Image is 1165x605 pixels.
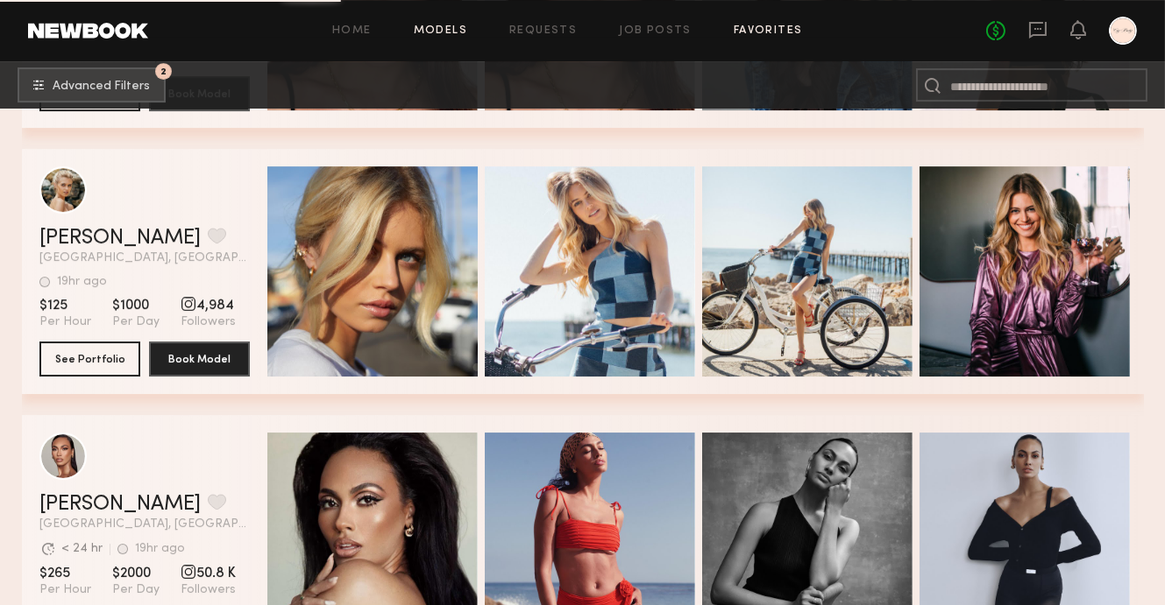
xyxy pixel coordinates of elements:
[135,543,185,555] div: 19hr ago
[414,25,467,37] a: Models
[53,81,150,93] span: Advanced Filters
[112,314,160,330] span: Per Day
[39,582,91,598] span: Per Hour
[160,67,167,75] span: 2
[39,565,91,582] span: $265
[332,25,372,37] a: Home
[39,297,91,314] span: $125
[181,582,236,598] span: Followers
[39,494,201,515] a: [PERSON_NAME]
[39,228,201,249] a: [PERSON_NAME]
[39,518,250,531] span: [GEOGRAPHIC_DATA], [GEOGRAPHIC_DATA]
[112,582,160,598] span: Per Day
[57,276,107,288] div: 19hr ago
[18,67,166,102] button: 2Advanced Filters
[181,565,236,582] span: 50.8 K
[39,341,140,376] button: See Portfolio
[39,314,91,330] span: Per Hour
[39,252,250,264] span: [GEOGRAPHIC_DATA], [GEOGRAPHIC_DATA]
[619,25,692,37] a: Job Posts
[61,543,103,555] div: < 24 hr
[734,25,803,37] a: Favorites
[112,297,160,314] span: $1000
[181,314,236,330] span: Followers
[509,25,577,37] a: Requests
[112,565,160,582] span: $2000
[149,341,250,376] button: Book Model
[181,297,236,314] span: 4,984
